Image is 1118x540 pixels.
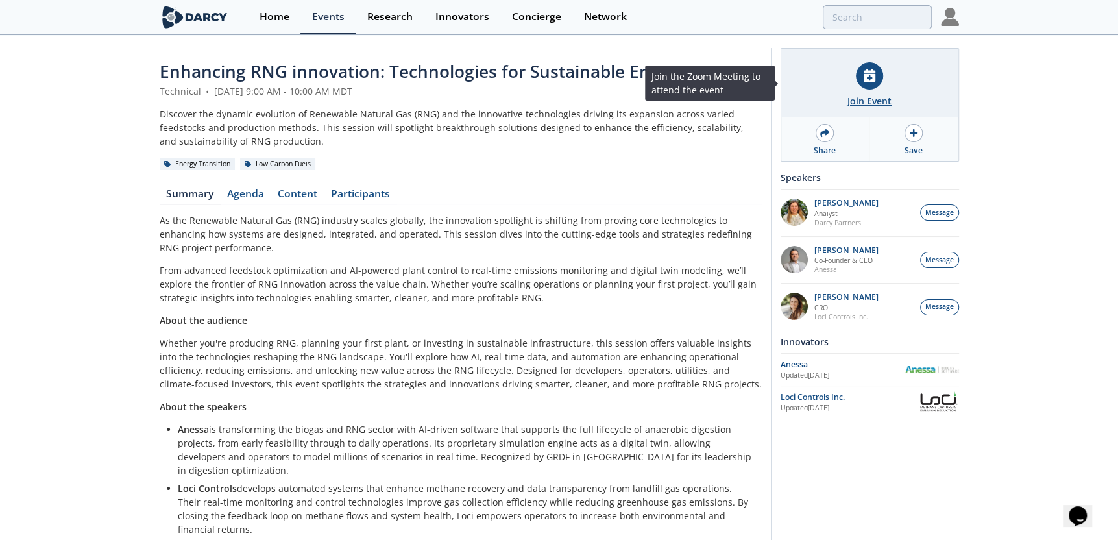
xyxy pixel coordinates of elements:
[781,293,808,320] img: 737ad19b-6c50-4cdf-92c7-29f5966a019e
[312,12,345,22] div: Events
[814,145,836,156] div: Share
[160,214,762,254] p: As the Renewable Natural Gas (RNG) industry scales globally, the innovation spotlight is shifting...
[1063,488,1105,527] iframe: chat widget
[925,302,954,312] span: Message
[178,482,237,495] strong: Loci Controls
[781,391,959,413] a: Loci Controls Inc. Updated[DATE] Loci Controls Inc.
[823,5,932,29] input: Advanced Search
[160,264,762,304] p: From advanced feedstock optimization and AI-powered plant control to real-time emissions monitori...
[925,208,954,218] span: Message
[160,336,762,391] p: Whether you're producing RNG, planning your first plant, or investing in sustainable infrastructu...
[847,94,892,108] div: Join Event
[204,85,212,97] span: •
[781,199,808,226] img: fddc0511-1997-4ded-88a0-30228072d75f
[814,246,879,255] p: [PERSON_NAME]
[814,199,879,208] p: [PERSON_NAME]
[941,8,959,26] img: Profile
[221,189,271,204] a: Agenda
[920,204,959,221] button: Message
[814,293,879,302] p: [PERSON_NAME]
[814,218,879,227] p: Darcy Partners
[512,12,561,22] div: Concierge
[367,12,413,22] div: Research
[905,366,959,373] img: Anessa
[781,359,905,371] div: Anessa
[925,255,954,265] span: Message
[920,299,959,315] button: Message
[260,12,289,22] div: Home
[160,60,686,83] span: Enhancing RNG innovation: Technologies for Sustainable Energy
[814,209,879,218] p: Analyst
[814,303,879,312] p: CRO
[160,6,230,29] img: logo-wide.svg
[781,330,959,353] div: Innovators
[781,391,918,403] div: Loci Controls Inc.
[240,158,316,170] div: Low Carbon Fuels
[178,482,753,536] p: develops automated systems that enhance methane recovery and data transparency from landfill gas ...
[324,189,397,204] a: Participants
[781,371,905,381] div: Updated [DATE]
[435,12,489,22] div: Innovators
[781,358,959,381] a: Anessa Updated[DATE] Anessa
[178,423,209,436] strong: Anessa
[781,403,918,413] div: Updated [DATE]
[271,189,324,204] a: Content
[905,145,923,156] div: Save
[584,12,627,22] div: Network
[814,256,879,265] p: Co-Founder & CEO
[917,391,958,413] img: Loci Controls Inc.
[781,166,959,189] div: Speakers
[178,423,753,477] p: is transforming the biogas and RNG sector with AI-driven software that supports the full lifecycl...
[814,265,879,274] p: Anessa
[160,158,236,170] div: Energy Transition
[781,246,808,273] img: 1fdb2308-3d70-46db-bc64-f6eabefcce4d
[160,189,221,204] a: Summary
[814,312,879,321] p: Loci Controls Inc.
[920,252,959,268] button: Message
[160,400,247,413] strong: About the speakers
[160,314,247,326] strong: About the audience
[160,107,762,148] div: Discover the dynamic evolution of Renewable Natural Gas (RNG) and the innovative technologies dri...
[160,84,762,98] div: Technical [DATE] 9:00 AM - 10:00 AM MDT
